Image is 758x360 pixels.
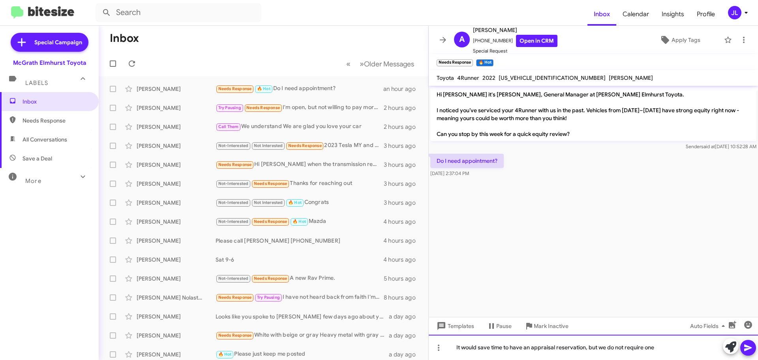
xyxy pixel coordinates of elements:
span: [US_VEHICLE_IDENTIFICATION_NUMBER] [499,74,606,81]
img: tab_domain_overview_orange.svg [21,46,28,52]
nav: Page navigation example [342,56,419,72]
span: 🔥 Hot [218,352,232,357]
img: website_grey.svg [13,21,19,27]
input: Search [96,3,261,22]
span: 🔥 Hot [293,219,306,224]
span: 🔥 Hot [288,200,302,205]
span: Needs Response [218,295,252,300]
button: Pause [480,319,518,333]
span: Needs Response [23,117,90,124]
span: Sender [DATE] 10:52:28 AM [686,143,756,149]
span: Try Pausing [257,295,280,300]
div: A new Rav Prime. [216,274,384,283]
div: v 4.0.25 [22,13,39,19]
span: Special Request [473,47,557,55]
div: a day ago [389,351,422,358]
span: 4Runner [457,74,479,81]
span: Needs Response [254,276,287,281]
div: 5 hours ago [384,275,422,283]
button: Templates [429,319,480,333]
span: 2022 [482,74,495,81]
div: 4 hours ago [383,218,422,226]
div: Hi [PERSON_NAME] when the transmission required replacing with 113,000 miles no stock and no supp... [216,160,384,169]
p: Do I need appointment? [430,154,504,168]
span: Not-Interested [218,219,249,224]
span: Not Interested [254,143,283,148]
div: [PERSON_NAME] [137,313,216,320]
div: [PERSON_NAME] [137,351,216,358]
div: [PERSON_NAME] [137,123,216,131]
div: 4 hours ago [383,256,422,264]
span: 🔥 Hot [257,86,270,91]
span: [PERSON_NAME] [473,25,557,35]
div: 3 hours ago [384,199,422,207]
span: Save a Deal [23,155,52,162]
span: Needs Response [254,219,287,224]
a: Calendar [616,3,655,26]
span: Toyota [437,74,454,81]
span: Mark Inactive [534,319,568,333]
button: Previous [341,56,355,72]
div: JL [728,6,741,19]
div: Domain Overview [30,47,71,52]
div: Keywords by Traffic [87,47,133,52]
div: [PERSON_NAME] [137,218,216,226]
span: Try Pausing [218,105,241,110]
img: logo_orange.svg [13,13,19,19]
span: » [360,59,364,69]
div: 2 hours ago [384,104,422,112]
div: I have not heard back from faith I'm willing to make a deal to get this vehicle I am very very in... [216,293,384,302]
span: Inbox [587,3,616,26]
span: Needs Response [254,181,287,186]
div: [PERSON_NAME] [137,199,216,207]
div: We understand We are glad you love your car [216,122,384,131]
div: Congrats [216,198,384,207]
a: Profile [690,3,721,26]
span: [PHONE_NUMBER] [473,35,557,47]
div: a day ago [389,313,422,320]
div: [PERSON_NAME] [137,142,216,150]
div: Looks like you spoke to [PERSON_NAME] few days ago about you and your husband coming by [216,313,389,320]
div: Mazda [216,217,383,226]
span: Not-Interested [218,181,249,186]
small: 🔥 Hot [476,59,493,66]
span: More [25,177,41,185]
div: Do I need appointment? [216,84,383,93]
span: Inbox [23,98,90,106]
a: Open in CRM [516,35,557,47]
small: Needs Response [437,59,473,66]
span: Special Campaign [34,38,82,46]
div: It would save time to have an appraisal reservation, but we do not require one [429,335,758,360]
button: Next [355,56,419,72]
span: Not Interested [254,200,283,205]
div: [PERSON_NAME] [137,256,216,264]
div: [PERSON_NAME] [137,104,216,112]
span: Not-Interested [218,200,249,205]
div: 3 hours ago [384,142,422,150]
div: Please just keep me posted [216,350,389,359]
div: [PERSON_NAME] [137,180,216,188]
button: Apply Tags [639,33,720,47]
a: Insights [655,3,690,26]
div: [PERSON_NAME] [137,161,216,169]
div: [PERSON_NAME] [137,85,216,93]
div: 2 hours ago [384,123,422,131]
h1: Inbox [110,32,139,45]
span: Not-Interested [218,143,249,148]
div: White with beige or gray Heavy metal with gray interior [216,331,389,340]
div: 8 hours ago [384,294,422,302]
div: Thanks for reaching out [216,179,384,188]
p: Hi [PERSON_NAME] it's [PERSON_NAME], General Manager at [PERSON_NAME] Elmhurst Toyota. I noticed ... [430,87,756,141]
div: [PERSON_NAME] Nolastname122950582 [137,294,216,302]
div: 3 hours ago [384,161,422,169]
button: Mark Inactive [518,319,575,333]
span: All Conversations [23,136,67,143]
span: Older Messages [364,60,414,68]
span: said at [701,143,715,149]
span: Pause [496,319,512,333]
span: Needs Response [218,333,252,338]
div: 2023 Tesla MY and 2024 Sportage PHEV. [216,141,384,150]
div: an hour ago [383,85,422,93]
div: Domain: [DOMAIN_NAME] [21,21,87,27]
